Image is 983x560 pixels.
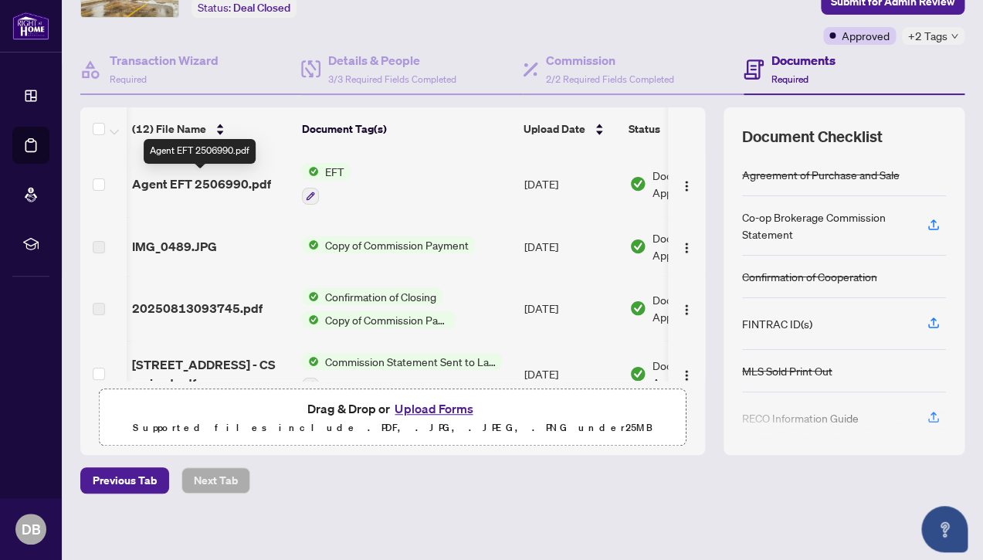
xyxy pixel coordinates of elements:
span: Status [629,120,660,137]
span: Confirmation of Closing [319,288,442,305]
h4: Documents [771,51,836,70]
img: Status Icon [302,311,319,328]
img: Status Icon [302,353,319,370]
div: Agent EFT 2506990.pdf [144,139,256,164]
img: Logo [680,304,693,316]
button: Status IconConfirmation of ClosingStatus IconCopy of Commission Payment [302,288,462,328]
span: 2/2 Required Fields Completed [546,73,674,85]
span: +2 Tags [908,27,947,45]
h4: Details & People [328,51,456,70]
span: Required [110,73,147,85]
button: Open asap [921,506,968,552]
span: (12) File Name [132,120,206,137]
button: Logo [674,171,699,196]
span: Document Approved [653,291,748,325]
div: MLS Sold Print Out [742,362,832,379]
span: Document Approved [653,357,748,391]
button: Logo [674,296,699,321]
th: Upload Date [517,107,622,151]
span: down [951,32,958,40]
img: Logo [680,180,693,192]
span: Deal Closed [233,1,290,15]
span: 20250813093745.pdf [132,299,263,317]
th: (12) File Name [126,107,296,151]
span: Document Checklist [742,126,883,148]
span: Document Approved [653,167,748,201]
span: Agent EFT 2506990.pdf [132,175,271,193]
img: Status Icon [302,288,319,305]
button: Logo [674,361,699,386]
img: Document Status [629,300,646,317]
div: Confirmation of Cooperation [742,268,877,285]
span: Copy of Commission Payment [319,236,475,253]
button: Upload Forms [390,399,477,419]
span: [STREET_ADDRESS] - CS revised.pdf [132,355,290,392]
img: logo [12,12,49,40]
div: FINTRAC ID(s) [742,315,812,332]
span: Required [771,73,808,85]
h4: Commission [546,51,674,70]
td: [DATE] [518,341,623,407]
span: DB [22,518,41,540]
span: Commission Statement Sent to Lawyer [319,353,502,370]
div: RECO Information Guide [742,409,859,426]
span: 3/3 Required Fields Completed [328,73,456,85]
span: EFT [319,163,351,180]
td: [DATE] [518,276,623,341]
span: Drag & Drop or [307,399,477,419]
img: Status Icon [302,163,319,180]
img: Document Status [629,175,646,192]
button: Status IconCopy of Commission Payment [302,236,475,253]
button: Status IconEFT [302,163,351,205]
div: Co-op Brokerage Commission Statement [742,209,909,243]
p: Supported files include .PDF, .JPG, .JPEG, .PNG under 25 MB [109,419,676,437]
img: Status Icon [302,236,319,253]
span: Drag & Drop orUpload FormsSupported files include .PDF, .JPG, .JPEG, .PNG under25MB [100,389,686,446]
td: [DATE] [518,217,623,276]
img: Logo [680,369,693,382]
button: Next Tab [181,467,250,494]
button: Status IconCommission Statement Sent to Lawyer [302,353,502,395]
img: Document Status [629,238,646,255]
span: Approved [842,27,890,44]
th: Document Tag(s) [296,107,517,151]
span: Document Approved [653,229,748,263]
button: Previous Tab [80,467,169,494]
div: Agreement of Purchase and Sale [742,166,900,183]
th: Status [622,107,754,151]
span: IMG_0489.JPG [132,237,217,256]
span: Upload Date [524,120,585,137]
span: Copy of Commission Payment [319,311,456,328]
img: Document Status [629,365,646,382]
button: Logo [674,234,699,259]
img: Logo [680,242,693,254]
span: Previous Tab [93,468,157,493]
h4: Transaction Wizard [110,51,219,70]
td: [DATE] [518,151,623,217]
